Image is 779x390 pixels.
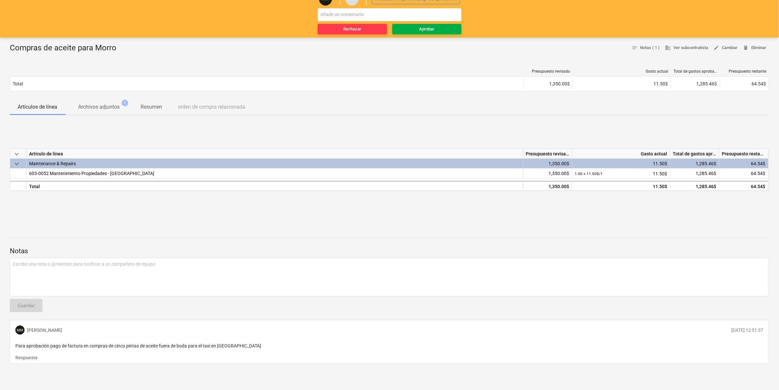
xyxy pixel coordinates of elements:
[665,45,671,51] span: business
[720,159,769,168] div: 64.54$
[671,79,720,89] div: 1,285.46$
[15,354,38,361] button: Respuesta
[10,247,769,256] p: Notas
[743,44,767,52] span: Eliminar
[632,45,638,51] span: notes
[27,327,62,333] p: [PERSON_NAME]
[663,43,711,53] button: Ver subcontratista
[26,181,523,191] div: Total
[523,168,572,178] div: 1,350.00$
[720,181,769,191] div: 64.54$
[665,44,708,52] span: Ver subcontratista
[746,359,779,390] iframe: Chat Widget
[732,327,764,333] p: [DATE] 12:51:37
[714,45,720,51] span: edit
[576,81,668,86] div: 11.50$
[15,343,261,348] span: Para aprobación pago de factura en compras de cinco pintas de aceite fuera de boda para el taxi e...
[743,45,749,51] span: delete
[740,43,769,53] button: Eliminar
[343,26,361,33] div: Rechazar
[523,159,572,168] div: 1,350.00$
[318,8,462,21] input: Añade un comentario
[527,69,570,74] div: Presupuesto revisado
[18,103,57,111] p: Artículos de línea
[670,159,720,168] div: 1,285.46$
[26,149,523,159] div: Artículo de línea
[122,100,128,106] span: 1
[13,150,21,158] span: keyboard_arrow_down
[524,79,573,89] div: 1,350.00$
[10,43,122,53] div: Compras de aceite para Morro
[746,359,779,390] div: Widget de chat
[318,24,387,34] button: Rechazar
[674,69,718,74] div: Total de gastos aprobados
[696,171,717,176] span: 1,285.46$
[711,43,740,53] button: Cambiar
[392,24,462,34] button: Aprobar
[523,149,572,159] div: Presupuesto revisado
[29,159,520,168] div: Maintenance & Repairs
[572,149,670,159] div: Gasto actual
[78,103,120,111] p: Archivos adjuntos
[29,171,154,176] span: 603-0052 Mantenimiento Propiedades - Morro Negrito
[575,182,668,191] div: 11.50$
[629,43,663,53] button: Notas ( 1 )
[751,171,766,176] span: 64.54$
[13,160,21,168] span: keyboard_arrow_down
[13,80,23,87] p: Total
[670,149,720,159] div: Total de gastos aprobados
[720,149,769,159] div: Presupuesto restante
[576,69,669,74] div: Gasto actual
[670,181,720,191] div: 1,285.46$
[714,44,738,52] span: Cambiar
[15,326,25,335] div: MAURA MORALES
[575,171,603,176] small: 1.00 × 11.50$ / 1
[523,181,572,191] div: 1,350.00$
[752,81,766,86] span: 64.54$
[723,69,767,74] div: Presupuesto restante
[632,44,660,52] span: Notas ( 1 )
[575,159,668,168] div: 11.50$
[575,168,668,179] div: 11.50$
[419,26,434,33] div: Aprobar
[17,328,23,332] span: MM
[141,103,162,111] p: Resumen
